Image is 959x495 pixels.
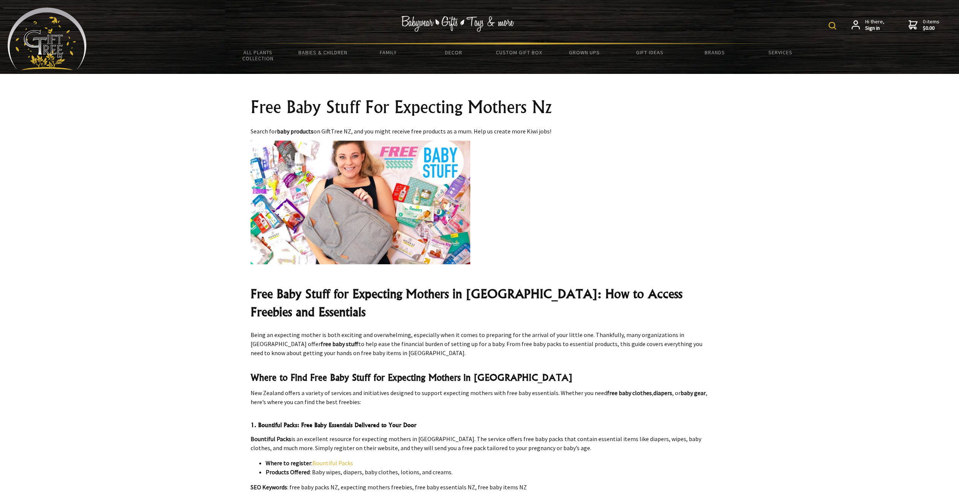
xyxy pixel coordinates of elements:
h1: Free Baby Stuff For Expecting Mothers Nz [251,98,709,116]
strong: Free Baby Stuff for Expecting Mothers in [GEOGRAPHIC_DATA]: How to Access Freebies and Essentials [251,286,682,319]
a: Gift Ideas [617,44,682,60]
strong: baby products [277,127,314,135]
li: : [266,458,709,467]
strong: 1. Bountiful Packs: Free Baby Essentials Delivered to Your Door [251,421,416,429]
span: 0 items [923,18,939,32]
p: : free baby packs NZ, expecting mothers freebies, free baby essentials NZ, free baby items NZ [251,483,709,492]
strong: baby gear [681,389,706,397]
a: Grown Ups [552,44,617,60]
span: Hi there, [865,18,884,32]
a: All Plants Collection [225,44,291,66]
strong: Where to register [266,459,311,467]
a: Hi there,Sign in [852,18,884,32]
strong: diapers [653,389,672,397]
a: Decor [421,44,486,60]
a: Services [748,44,813,60]
a: Babies & Children [291,44,356,60]
strong: Where to Find Free Baby Stuff for Expecting Mothers in [GEOGRAPHIC_DATA] [251,372,572,383]
img: Babywear - Gifts - Toys & more [401,16,514,32]
strong: Sign in [865,25,884,32]
a: Family [356,44,421,60]
li: : Baby wipes, diapers, baby clothes, lotions, and creams. [266,467,709,477]
p: is an excellent resource for expecting mothers in [GEOGRAPHIC_DATA]. The service offers free baby... [251,434,709,452]
img: product search [829,22,836,29]
a: Brands [682,44,748,60]
strong: $0.00 [923,25,939,32]
strong: Bountiful Packs [251,435,291,443]
p: Search for on GiftTree NZ, and you might receive free products as a mum. Help us create more Kiwi... [251,127,709,136]
a: 0 items$0.00 [909,18,939,32]
strong: free baby clothes [607,389,652,397]
a: Custom Gift Box [486,44,552,60]
strong: free baby stuff [321,340,358,348]
p: New Zealand offers a variety of services and initiatives designed to support expecting mothers wi... [251,388,709,406]
strong: Products Offered [266,468,310,476]
a: Bountiful Packs [312,459,353,467]
p: Being an expecting mother is both exciting and overwhelming, especially when it comes to preparin... [251,330,709,357]
img: Babyware - Gifts - Toys and more... [8,8,87,70]
strong: SEO Keywords [251,483,287,491]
